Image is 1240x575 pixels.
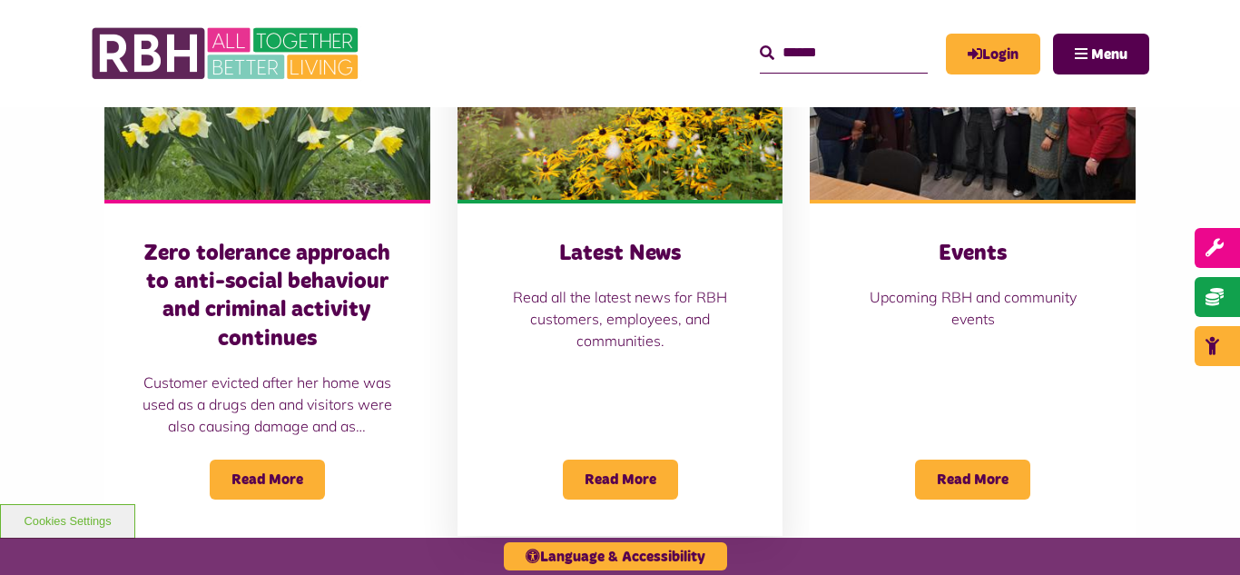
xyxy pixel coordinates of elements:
[946,34,1040,74] a: MyRBH
[494,286,747,352] p: Read all the latest news for RBH customers, employees, and communities.
[504,542,727,570] button: Language & Accessibility
[846,240,1099,268] h3: Events
[915,460,1030,500] span: Read More
[760,34,928,73] input: Search
[1091,47,1127,62] span: Menu
[210,460,325,500] span: Read More
[1053,34,1149,74] button: Navigation
[494,240,747,268] h3: Latest News
[91,18,363,89] img: RBH
[141,372,394,437] p: Customer evicted after her home was used as a drugs den and visitors were also causing damage and...
[563,460,678,500] span: Read More
[141,240,394,353] h3: Zero tolerance approach to anti-social behaviour and criminal activity continues
[846,286,1099,330] p: Upcoming RBH and community events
